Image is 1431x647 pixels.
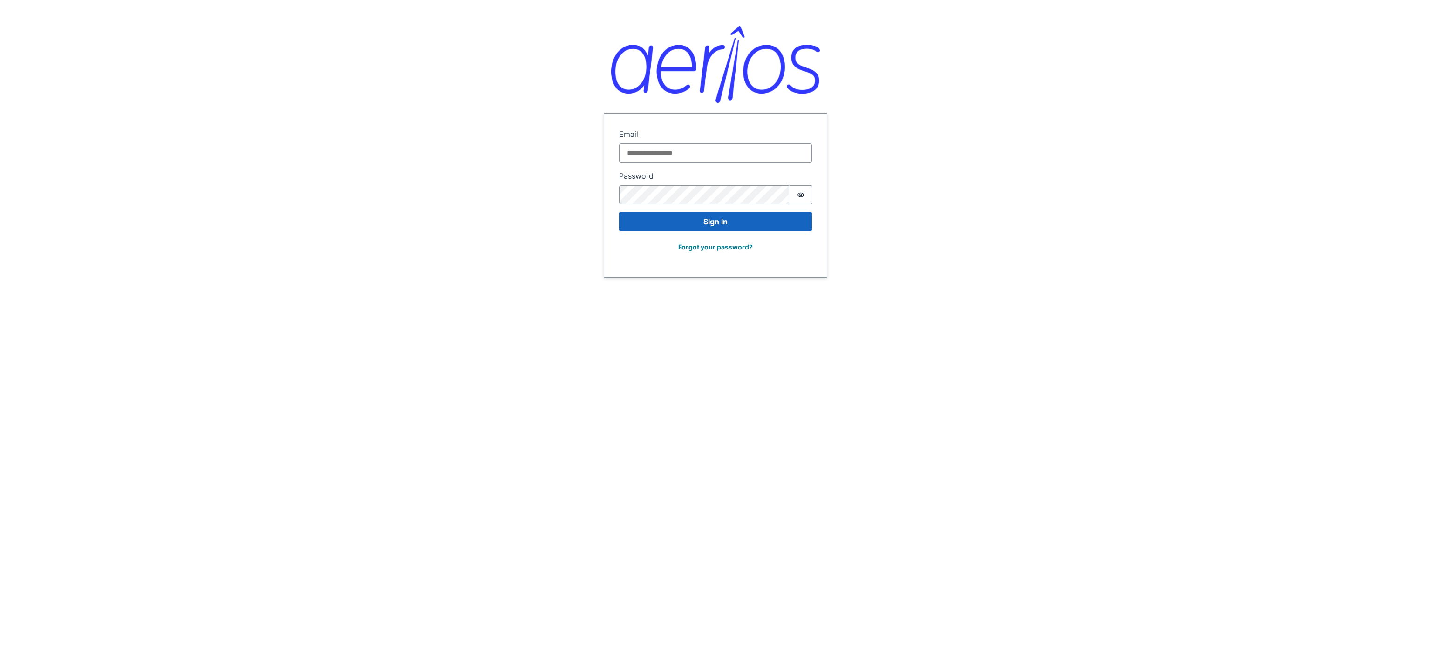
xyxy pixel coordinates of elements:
[619,212,812,231] button: Sign in
[672,239,759,255] button: Forgot your password?
[789,185,812,204] button: Show password
[611,26,820,103] img: Aerios logo
[619,128,812,140] label: Email
[619,170,812,182] label: Password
